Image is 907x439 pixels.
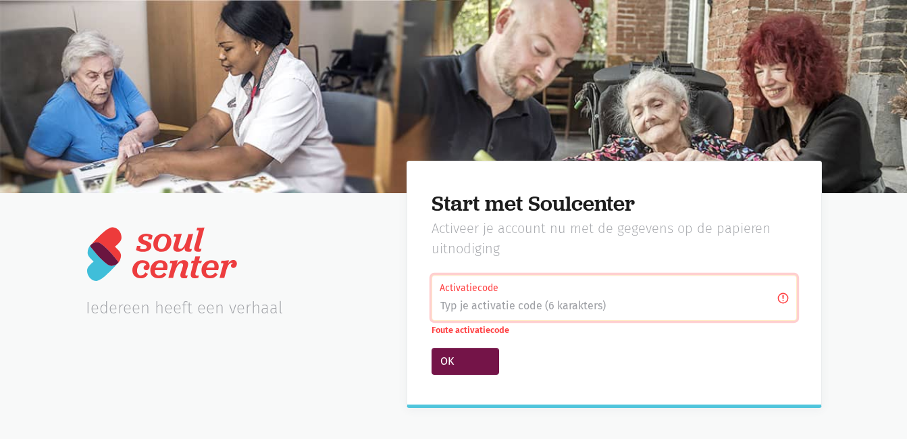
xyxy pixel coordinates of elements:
input: Typ je activatie code (6 karakters) [432,275,797,321]
strong: Foute activatiecode [432,325,509,335]
p: Iedereen heeft een verhaal [86,299,373,318]
h2: Start met Soulcenter [432,191,797,216]
button: OK [432,348,499,375]
p: Activeer je account nu met de gegevens op de papieren uitnodiging [432,219,797,259]
label: Activatiecode [440,281,787,296]
img: Soulcenter [86,226,238,282]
